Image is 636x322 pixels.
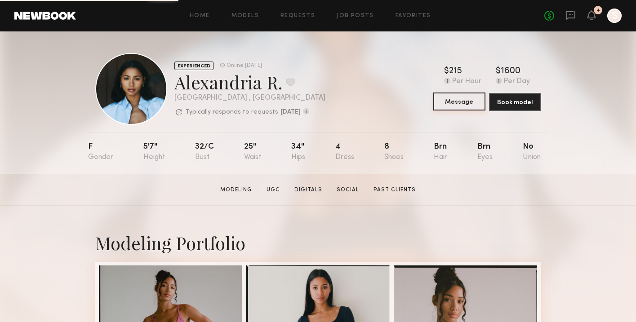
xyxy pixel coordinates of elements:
[504,78,530,86] div: Per Day
[174,94,325,102] div: [GEOGRAPHIC_DATA] , [GEOGRAPHIC_DATA]
[523,143,541,161] div: No
[186,109,278,115] p: Typically responds to requests
[244,143,261,161] div: 25"
[452,78,481,86] div: Per Hour
[190,13,210,19] a: Home
[263,186,284,194] a: UGC
[496,67,501,76] div: $
[280,109,301,115] b: [DATE]
[143,143,165,161] div: 5'7"
[335,143,354,161] div: 4
[174,70,325,94] div: Alexandria R.
[596,8,600,13] div: 4
[384,143,404,161] div: 8
[449,67,462,76] div: 215
[333,186,363,194] a: Social
[337,13,374,19] a: Job Posts
[370,186,419,194] a: Past Clients
[227,63,262,69] div: Online [DATE]
[291,143,305,161] div: 34"
[501,67,520,76] div: 1600
[231,13,259,19] a: Models
[174,62,213,70] div: EXPERIENCED
[291,186,326,194] a: Digitals
[444,67,449,76] div: $
[396,13,431,19] a: Favorites
[95,231,541,255] div: Modeling Portfolio
[280,13,315,19] a: Requests
[88,143,113,161] div: F
[489,93,541,111] button: Book model
[477,143,493,161] div: Brn
[607,9,622,23] a: S
[217,186,256,194] a: Modeling
[195,143,214,161] div: 32/c
[433,93,485,110] button: Message
[434,143,447,161] div: Brn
